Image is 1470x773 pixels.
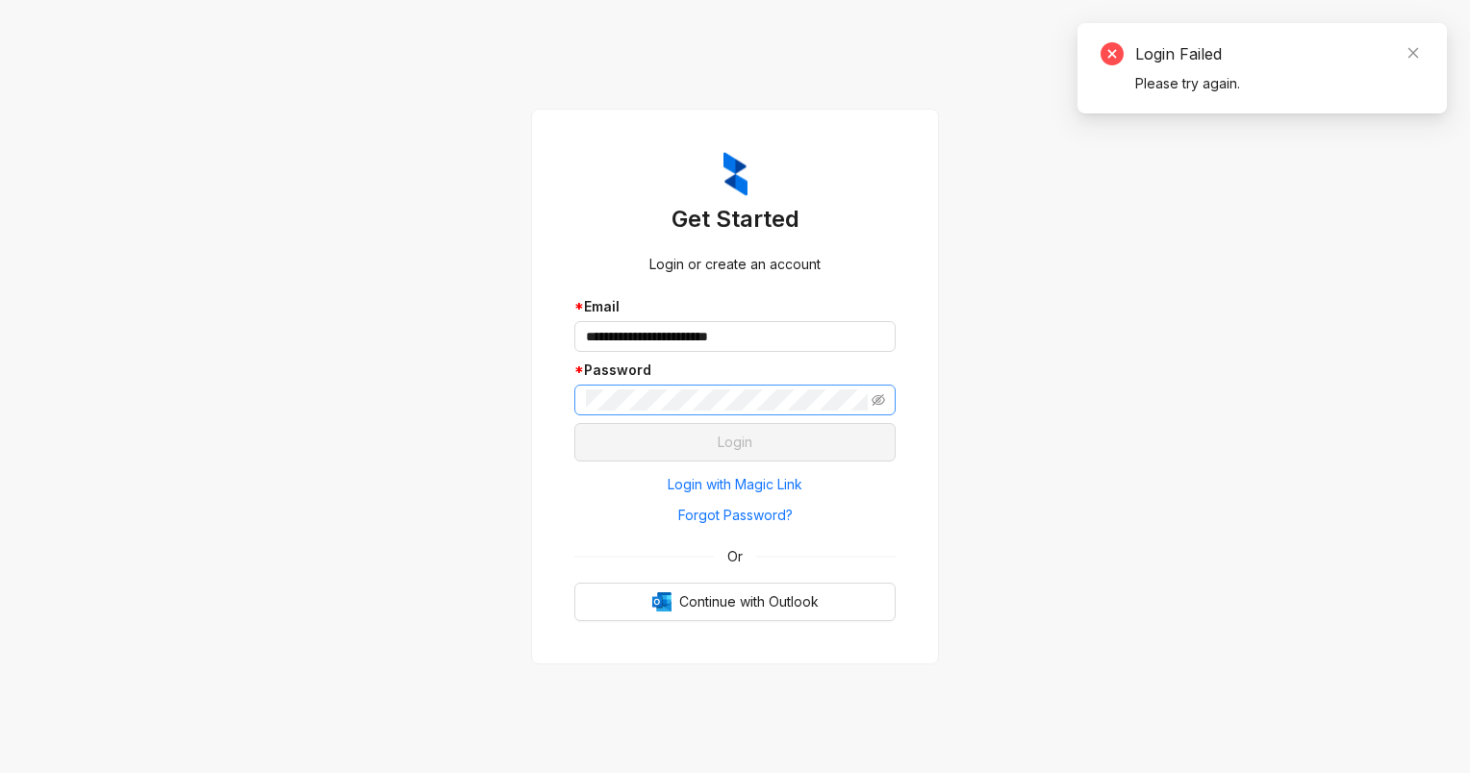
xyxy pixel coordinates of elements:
div: Please try again. [1135,73,1424,94]
div: Login or create an account [574,254,896,275]
span: Forgot Password? [678,505,793,526]
span: close-circle [1101,42,1124,65]
img: Outlook [652,592,672,611]
div: Password [574,360,896,381]
button: Login with Magic Link [574,469,896,500]
div: Login Failed [1135,42,1424,65]
button: Forgot Password? [574,500,896,531]
span: eye-invisible [872,393,885,407]
div: Email [574,296,896,317]
span: Continue with Outlook [679,591,819,612]
img: ZumaIcon [723,152,748,196]
span: Or [714,546,756,567]
button: OutlookContinue with Outlook [574,583,896,621]
button: Login [574,423,896,461]
span: Login with Magic Link [668,474,802,495]
h3: Get Started [574,204,896,235]
span: close [1407,46,1420,60]
a: Close [1403,42,1424,63]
